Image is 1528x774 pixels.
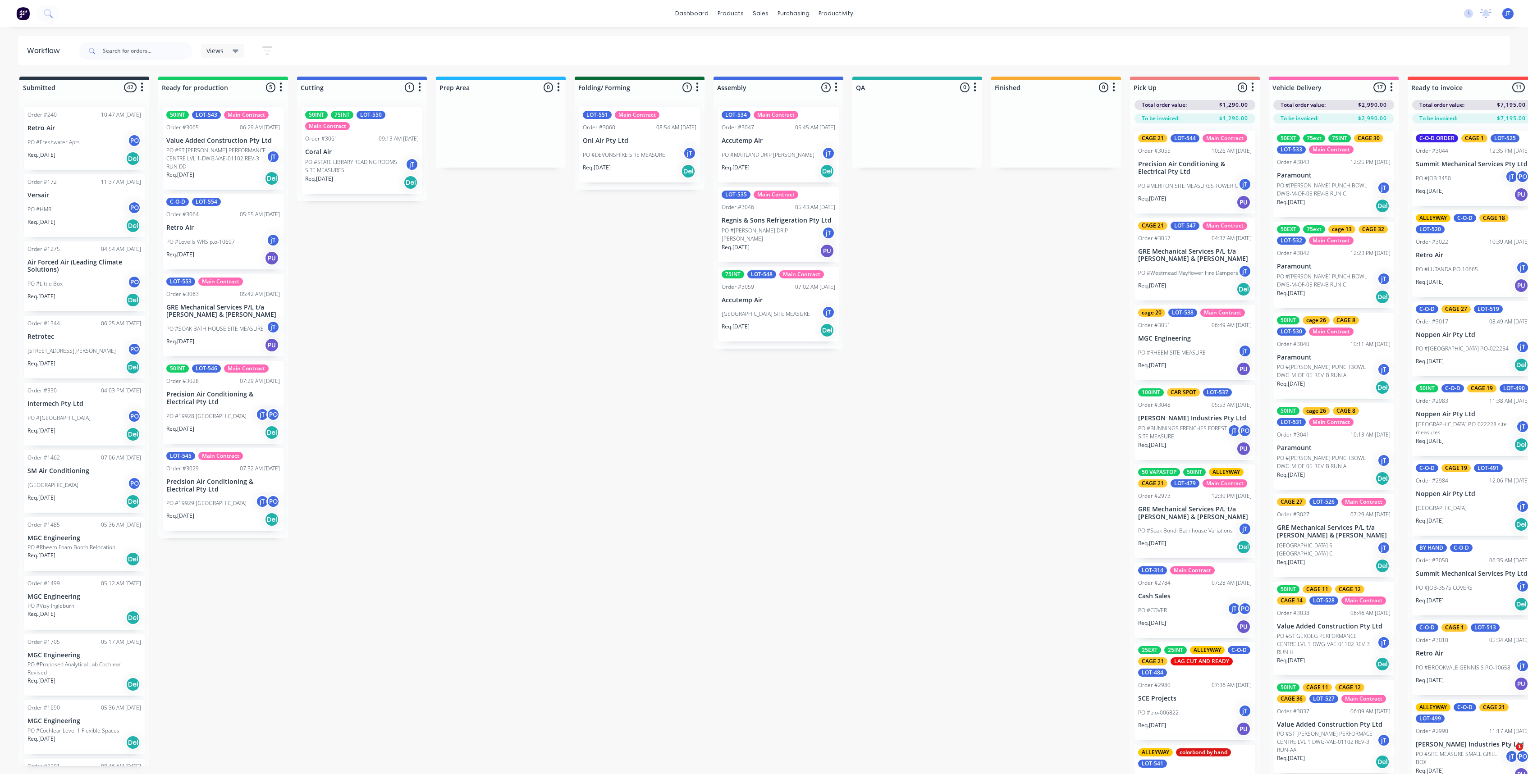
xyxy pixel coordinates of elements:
div: Del [126,293,140,307]
div: jT [683,146,696,160]
div: Main Contract [224,111,269,119]
div: PU [1236,195,1251,209]
div: Main Contract [1309,237,1354,245]
div: Order #3051 [1138,321,1171,329]
div: Order #172 [27,178,57,186]
div: Order #240 [27,111,57,119]
div: Order #3064 [166,210,199,219]
div: C-O-D [166,198,189,206]
div: 05:53 AM [DATE] [1212,401,1252,409]
div: Order #3022 [1416,238,1448,246]
div: CAGE 21LOT-547Main ContractOrder #305704:37 AM [DATE]GRE Mechanical Services P/L t/a [PERSON_NAME... [1135,218,1255,301]
p: PO #MAITLAND DRIP [PERSON_NAME] [722,151,814,159]
p: PO #HMRI [27,205,53,214]
div: Del [265,425,279,440]
div: Order #146207:06 AM [DATE]SM Air Conditioning[GEOGRAPHIC_DATA]POReq.[DATE]Del [24,450,145,513]
div: CAGE 8 [1333,407,1359,415]
div: Order #33004:03 PM [DATE]Intermech Pty LtdPO #[GEOGRAPHIC_DATA]POReq.[DATE]Del [24,383,145,446]
p: PO #Freshwater Apts [27,138,80,146]
div: 07:06 AM [DATE] [101,454,141,462]
input: Search for orders... [103,42,192,60]
div: 06:25 AM [DATE] [101,319,141,328]
div: 10:47 AM [DATE] [101,111,141,119]
div: C-O-D ORDER [1416,134,1458,142]
div: jT [1505,170,1519,183]
div: 75INTLOT-548Main ContractOrder #305907:02 AM [DATE]Accutemp Air[GEOGRAPHIC_DATA] SITE MEASUREjTRe... [718,267,839,342]
div: jT [822,226,835,240]
div: LOT-543 [192,111,221,119]
div: 50INT [166,111,189,119]
p: PO #[PERSON_NAME] PUNCH BOWL DWG-M-OF-05 REV-B RUN C [1277,273,1377,289]
p: Paramount [1277,354,1391,361]
p: GRE Mechanical Services P/L t/a [PERSON_NAME] & [PERSON_NAME] [166,304,280,319]
div: 75INT [1328,134,1351,142]
div: Main Contract [1309,418,1354,426]
div: Order #3060 [583,123,615,132]
div: LOT-547 [1171,222,1199,230]
div: jT [822,305,835,319]
div: Order #3017 [1416,318,1448,326]
img: Factory [16,7,30,20]
div: Del [820,164,834,178]
p: PO #BUNNINGS FRENCHES FOREST SITE MEASURE [1138,424,1227,441]
a: dashboard [671,7,713,20]
div: Order #1275 [27,245,60,253]
p: Req. [DATE] [583,164,611,172]
div: PU [265,338,279,352]
div: PO [128,275,141,289]
div: 09:13 AM [DATE] [379,135,419,143]
div: PU [1236,362,1251,376]
div: Order #3042 [1277,249,1309,257]
div: LOT-532 [1277,237,1306,245]
div: CAGE 18 [1479,214,1509,222]
p: Precision Air Conditioning & Electrical Pty Ltd [166,391,280,406]
p: Req. [DATE] [27,360,55,368]
p: Paramount [1277,263,1391,270]
div: PO [266,408,280,421]
p: PO #SOAK BATH HOUSE SITE MEASURE [166,325,264,333]
div: Del [1375,199,1390,213]
div: Main Contract [198,278,243,286]
div: Main Contract [198,452,243,460]
div: Main Contract [1203,134,1247,142]
div: Main Contract [1309,328,1354,336]
div: 50INTcage 26CAGE 8LOT-531Main ContractOrder #304110:13 AM [DATE]ParamountPO #[PERSON_NAME] PUNCHB... [1273,403,1394,490]
div: cage 26 [1303,407,1330,415]
div: jT [266,233,280,247]
div: 12:25 PM [DATE] [1350,158,1391,166]
div: 05:42 AM [DATE] [240,290,280,298]
div: Order #3057 [1138,234,1171,242]
span: Views [206,46,224,55]
p: Req. [DATE] [166,425,194,433]
div: jT [1238,178,1252,191]
div: CAGE 1 [1461,134,1487,142]
p: PO #STATE LIBRARY READING ROOMS SITE MEASURES [305,158,405,174]
div: Main Contract [305,122,350,130]
div: jT [1377,363,1391,376]
div: 05:43 AM [DATE] [795,203,835,211]
p: PO #JOB 3450 [1416,174,1451,182]
p: Req. [DATE] [1277,289,1305,297]
div: 10:13 AM [DATE] [1350,431,1391,439]
p: Req. [DATE] [722,323,750,331]
div: Order #3059 [722,283,754,291]
p: Retro Air [166,224,280,232]
div: Del [265,171,279,186]
p: Value Added Construction Pty Ltd [166,137,280,145]
div: 08:54 AM [DATE] [656,123,696,132]
div: ALLEYWAY [1416,214,1450,222]
p: Req. [DATE] [1138,282,1166,290]
div: cage 13 [1328,225,1355,233]
div: 12:23 PM [DATE] [1350,249,1391,257]
p: Req. [DATE] [722,164,750,172]
p: PO #MERITON SITE MEASURES TOWER C [1138,182,1238,190]
div: 75INT [331,111,353,119]
div: 75ext [1303,225,1325,233]
div: 07:02 AM [DATE] [795,283,835,291]
div: 75INT [722,270,744,278]
p: PO #[PERSON_NAME] PUNCH BOWL DWG-M-OF-05 REV-B RUN C [1277,182,1377,198]
div: LOT-551 [583,111,612,119]
p: Coral Air [305,148,419,156]
div: Order #3046 [722,203,754,211]
div: PO [128,134,141,147]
